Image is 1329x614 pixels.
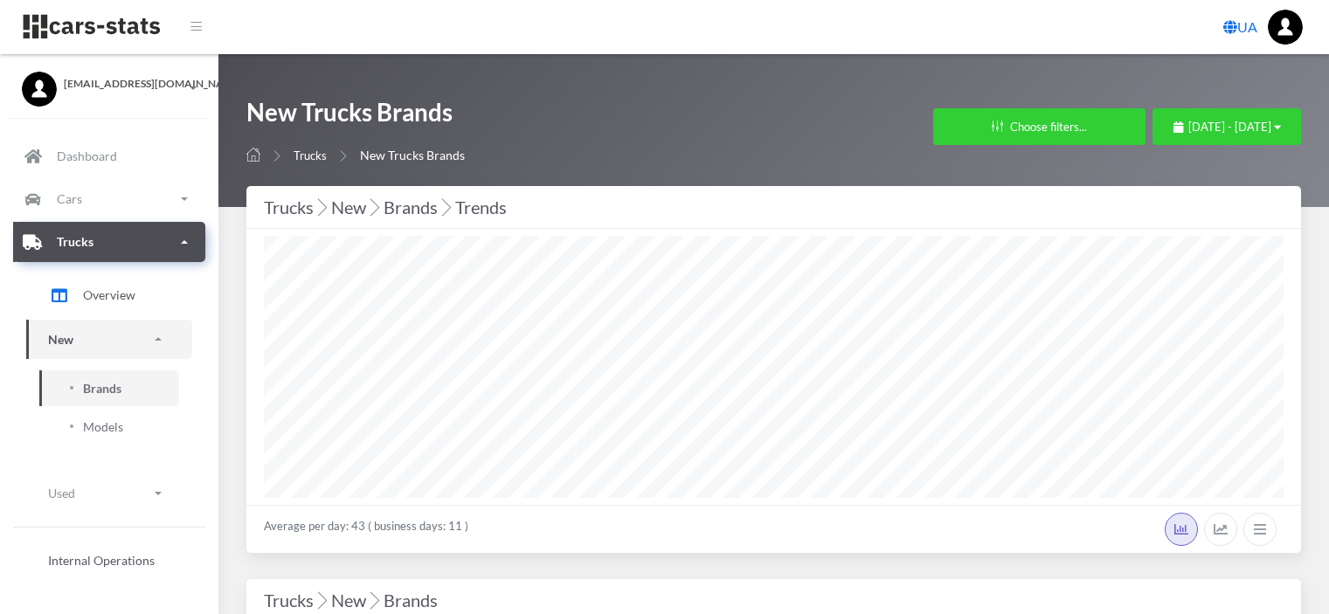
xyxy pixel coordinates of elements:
button: Choose filters... [933,108,1146,145]
span: Brands [83,379,121,397]
div: Average per day: 43 ( business days: 11 ) [246,505,1301,553]
a: Trucks [13,222,205,262]
a: Brands [39,370,179,406]
p: Trucks [57,231,93,252]
div: Trucks New Brands Trends [264,193,1284,221]
span: New Trucks Brands [360,148,465,162]
p: Cars [57,188,82,210]
img: navbar brand [22,13,162,40]
a: Used [26,473,192,513]
span: Overview [83,286,135,304]
p: Dashboard [57,145,117,167]
a: Cars [13,179,205,219]
h4: Trucks New Brands [264,586,1284,614]
span: [DATE] - [DATE] [1188,120,1271,134]
img: ... [1268,10,1303,45]
a: UA [1216,10,1264,45]
a: Dashboard [13,136,205,176]
button: [DATE] - [DATE] [1152,108,1301,145]
p: Used [48,482,75,504]
a: New [26,320,192,359]
a: Overview [26,273,192,317]
a: Trucks [294,148,327,162]
span: Internal Operations [48,550,155,569]
a: Internal Operations [26,542,192,577]
h1: New Trucks Brands [246,96,465,137]
span: Models [83,417,123,436]
a: [EMAIL_ADDRESS][DOMAIN_NAME] [22,72,197,92]
span: [EMAIL_ADDRESS][DOMAIN_NAME] [64,76,197,92]
a: Models [39,409,179,445]
p: New [48,328,73,350]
